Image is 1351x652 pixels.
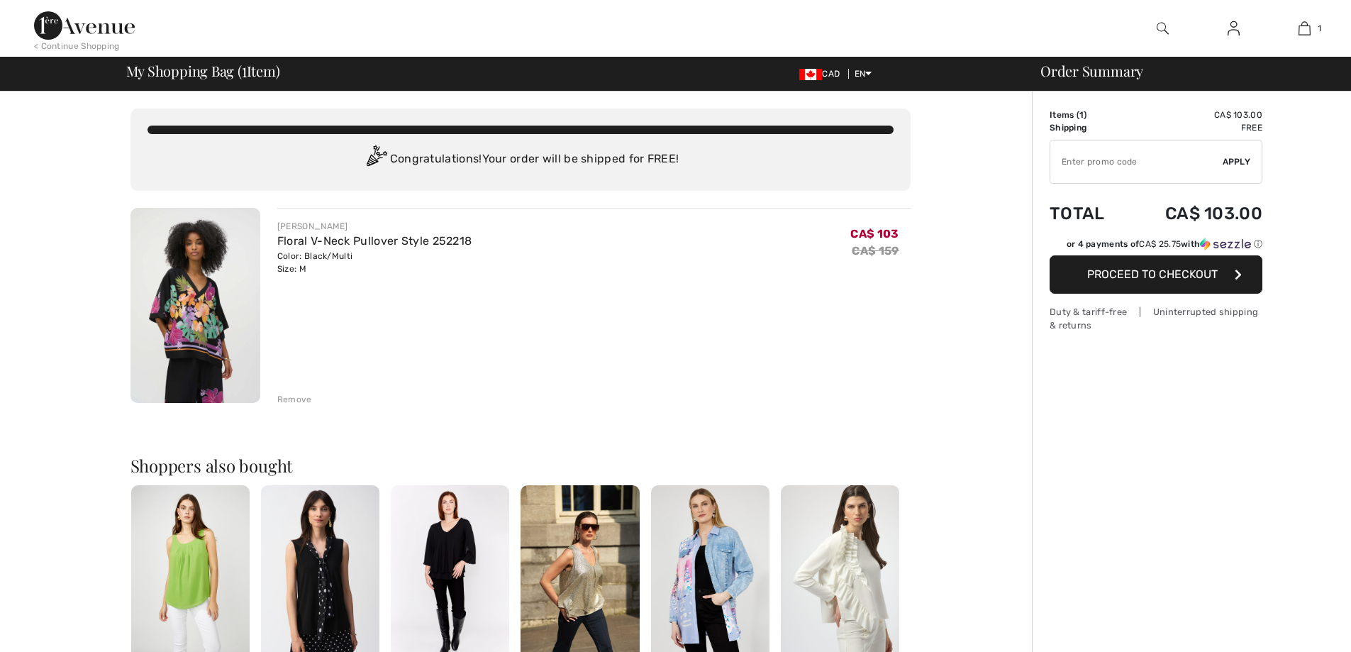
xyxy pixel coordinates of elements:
[1216,20,1251,38] a: Sign In
[277,250,472,275] div: Color: Black/Multi Size: M
[1050,238,1262,255] div: or 4 payments ofCA$ 25.75withSezzle Click to learn more about Sezzle
[130,457,911,474] h2: Shoppers also bought
[126,64,280,78] span: My Shopping Bag ( Item)
[1223,155,1251,168] span: Apply
[855,69,872,79] span: EN
[277,393,312,406] div: Remove
[130,208,260,403] img: Floral V-Neck Pullover Style 252218
[242,60,247,79] span: 1
[362,145,390,174] img: Congratulation2.svg
[1023,64,1342,78] div: Order Summary
[277,234,472,248] a: Floral V-Neck Pullover Style 252218
[1269,20,1339,37] a: 1
[1126,189,1262,238] td: CA$ 103.00
[850,227,899,241] span: CA$ 103
[1067,238,1262,250] div: or 4 payments of with
[1299,20,1311,37] img: My Bag
[34,11,135,40] img: 1ère Avenue
[799,69,822,80] img: Canadian Dollar
[1079,110,1084,120] span: 1
[1126,109,1262,121] td: CA$ 103.00
[1050,305,1262,332] div: Duty & tariff-free | Uninterrupted shipping & returns
[1139,239,1181,249] span: CA$ 25.75
[1050,255,1262,294] button: Proceed to Checkout
[1050,109,1126,121] td: Items ( )
[1050,140,1223,183] input: Promo code
[1087,267,1218,281] span: Proceed to Checkout
[148,145,894,174] div: Congratulations! Your order will be shipped for FREE!
[1318,22,1321,35] span: 1
[34,40,120,53] div: < Continue Shopping
[799,69,845,79] span: CAD
[1050,121,1126,134] td: Shipping
[1126,121,1262,134] td: Free
[1157,20,1169,37] img: search the website
[1200,238,1251,250] img: Sezzle
[852,244,899,258] s: CA$ 159
[277,220,472,233] div: [PERSON_NAME]
[1228,20,1240,37] img: My Info
[1050,189,1126,238] td: Total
